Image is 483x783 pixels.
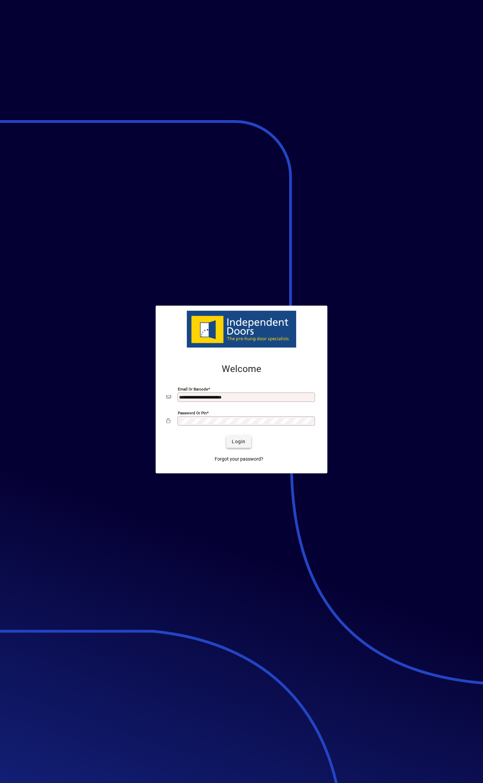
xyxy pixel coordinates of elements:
[166,363,317,375] h2: Welcome
[178,410,207,415] mat-label: Password or Pin
[215,456,263,463] span: Forgot your password?
[232,438,246,445] span: Login
[226,436,251,448] button: Login
[212,453,266,465] a: Forgot your password?
[178,386,208,391] mat-label: Email or Barcode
